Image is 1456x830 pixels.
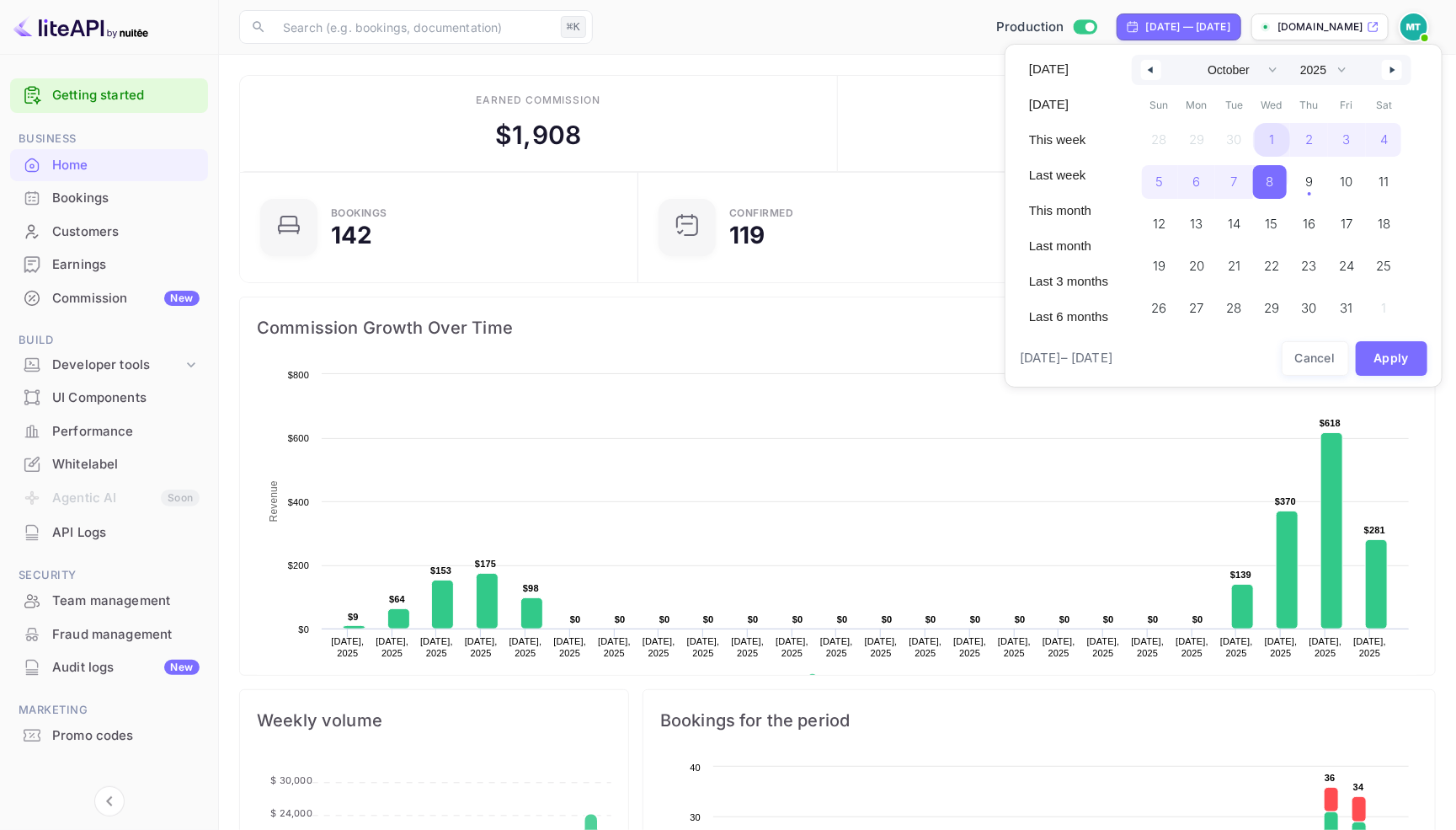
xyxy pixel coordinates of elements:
span: 7 [1231,167,1238,197]
button: 16 [1290,203,1328,237]
button: 27 [1178,287,1216,321]
span: Sat [1366,92,1404,119]
button: 21 [1215,245,1253,279]
span: 16 [1303,209,1315,239]
button: 20 [1178,245,1216,279]
span: 22 [1264,251,1279,281]
span: 2 [1305,125,1313,155]
button: 10 [1328,161,1366,195]
button: 28 [1215,287,1253,321]
span: Sun [1140,92,1178,119]
button: Apply [1356,341,1428,376]
button: 7 [1215,161,1253,195]
button: 29 [1253,287,1291,321]
span: 3 [1343,125,1351,155]
span: 14 [1228,209,1240,239]
span: [DATE] – [DATE] [1020,349,1112,368]
span: 18 [1378,209,1390,239]
button: 23 [1290,245,1328,279]
span: 6 [1193,167,1201,197]
button: 5 [1140,161,1178,195]
button: Last week [1019,161,1118,190]
button: This month [1019,196,1118,225]
span: 5 [1155,167,1163,197]
button: This week [1019,126,1118,154]
button: 24 [1328,245,1366,279]
span: 9 [1305,167,1313,197]
button: 19 [1140,245,1178,279]
span: 11 [1379,167,1389,197]
span: 19 [1153,251,1165,281]
button: 30 [1290,287,1328,321]
button: [DATE] [1019,55,1118,83]
span: Tue [1215,92,1253,119]
button: 31 [1328,287,1366,321]
button: 12 [1140,203,1178,237]
span: 1 [1269,125,1274,155]
span: 31 [1341,293,1353,324]
span: Fri [1328,92,1366,119]
span: 15 [1266,209,1278,239]
button: [DATE] [1019,90,1118,119]
span: 26 [1151,293,1166,324]
span: 13 [1191,209,1203,239]
span: 24 [1339,251,1354,281]
span: Thu [1290,92,1328,119]
button: 22 [1253,245,1291,279]
span: 23 [1302,251,1317,281]
span: 30 [1302,293,1317,324]
button: 1 [1253,119,1291,153]
button: 11 [1366,161,1404,195]
span: Wed [1253,92,1291,119]
button: 6 [1178,161,1216,195]
button: 14 [1215,203,1253,237]
span: 17 [1341,209,1352,239]
button: 4 [1366,119,1404,153]
span: 12 [1153,209,1165,239]
button: 18 [1366,203,1404,237]
button: Last 3 months [1019,267,1118,296]
button: 15 [1253,203,1291,237]
button: 25 [1366,245,1404,279]
button: 2 [1290,119,1328,153]
span: Mon [1178,92,1216,119]
span: 27 [1190,293,1204,324]
button: 26 [1140,287,1178,321]
button: Last 6 months [1019,303,1118,331]
button: 3 [1328,119,1366,153]
button: Cancel [1282,341,1349,376]
span: 4 [1380,125,1388,155]
span: 20 [1189,251,1204,281]
span: 28 [1227,293,1242,324]
span: 21 [1228,251,1240,281]
button: 13 [1178,203,1216,237]
button: Last month [1019,232,1118,260]
span: 8 [1266,167,1273,197]
button: 9 [1290,161,1328,195]
button: 8 [1253,161,1291,195]
span: 29 [1264,293,1279,324]
button: 17 [1328,203,1366,237]
span: 10 [1341,167,1353,197]
span: 25 [1377,251,1392,281]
